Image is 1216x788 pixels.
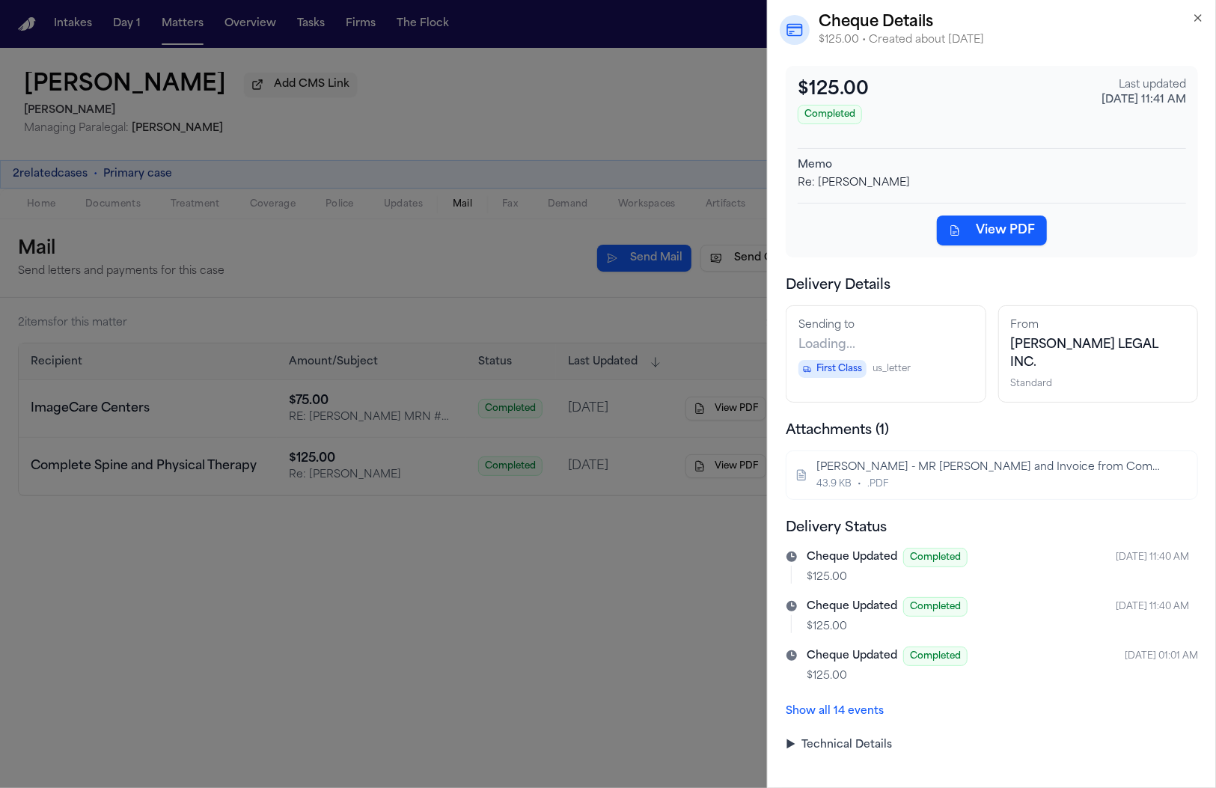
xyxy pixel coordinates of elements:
[807,570,1189,585] p: $125.00
[903,548,968,567] span: Completed
[1011,378,1186,390] div: Standard
[903,597,968,617] span: Completed
[786,421,1198,442] h3: Attachments ( 1 )
[867,478,888,490] span: .PDF
[798,78,1102,102] div: $125.00
[1011,339,1158,369] span: Contact ID: 2ba47573-ac41-4aea-b98c-a367e53c11bf
[1102,78,1186,93] div: Last updated
[873,363,911,375] span: us_letter
[807,599,897,614] p: Cheque Updated
[819,12,1204,33] h2: Cheque Details
[807,669,1198,684] p: $125.00
[798,105,862,124] span: Completed
[807,649,897,664] p: Cheque Updated
[798,176,1186,191] div: Re: [PERSON_NAME]
[786,704,884,719] button: Show all 14 events
[807,620,1189,635] p: $125.00
[786,518,1198,539] h3: Delivery Status
[786,738,1198,753] summary: ▶Technical Details
[816,478,852,490] span: 43.9 KB
[1125,650,1198,662] p: [DATE] 01:01 AM
[903,647,968,666] span: Completed
[786,450,1198,500] div: View artifact details for N. Campos - MR Request and Invoice from Complete Spine and Finch Legal ...
[937,216,1047,245] button: View PDF
[798,158,1186,173] div: Memo
[786,738,795,753] span: ▶
[819,33,1204,48] p: $125.00 • Created about [DATE]
[807,550,897,565] p: Cheque Updated
[1116,601,1189,613] p: [DATE] 11:40 AM
[858,478,861,490] span: •
[816,460,1164,475] div: N. Campos - MR Request and Invoice from Complete Spine and Finch Legal - Undated
[1011,318,1186,333] div: From
[1116,552,1189,563] p: [DATE] 11:40 AM
[798,339,855,351] span: Loading...
[1102,93,1186,108] div: [DATE] 11:41 AM
[786,275,1198,296] h3: Delivery Details
[798,360,867,378] span: First Class
[798,318,974,333] div: Sending to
